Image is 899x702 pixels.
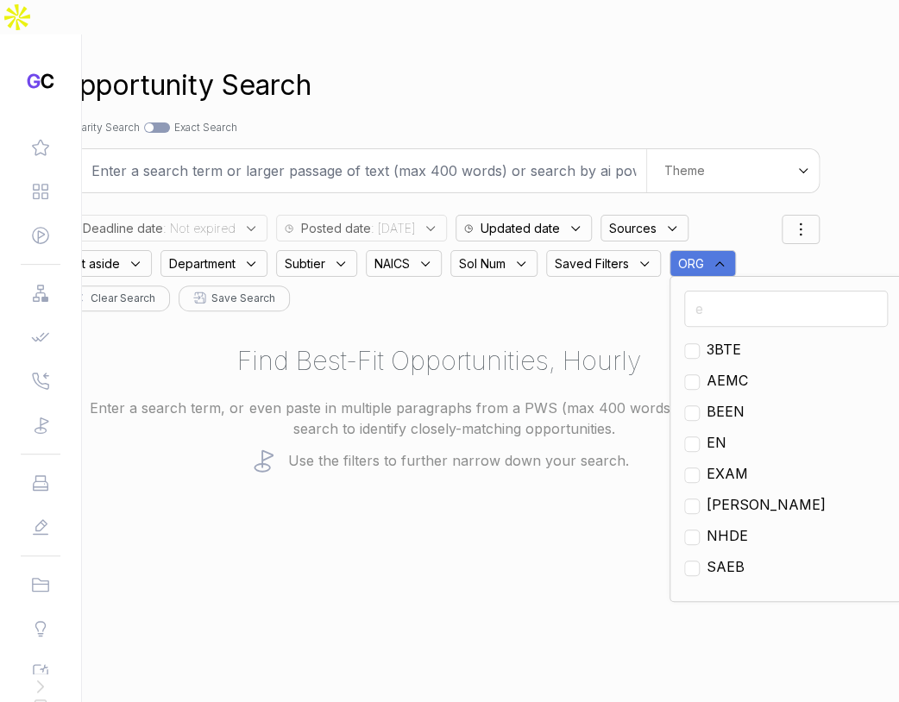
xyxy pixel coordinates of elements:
[58,398,820,439] p: Enter a search term, or even paste in multiple paragraphs from a PWS (max 400 words). We will use...
[609,219,657,237] span: Sources
[707,556,745,577] span: SAEB
[83,219,163,237] span: Deadline date
[707,370,748,391] span: AEMC
[169,254,236,273] span: Department
[81,154,646,188] input: Enter a search term or larger passage of text (max 400 words) or search by ai powered theme
[163,219,236,237] span: : Not expired
[664,163,705,179] span: Theme
[211,291,275,306] span: Save Search
[58,448,820,473] p: Use the filters to further narrow down your search.
[678,254,704,273] span: ORG
[374,254,410,273] span: NAICS
[58,65,311,106] h1: Opportunity Search
[66,254,120,273] span: Set aside
[58,121,140,134] span: Similarity Search
[371,219,415,237] span: : [DATE]
[707,432,726,453] span: EN
[58,285,170,311] button: Clear Search
[179,285,290,311] button: Save Search
[481,219,560,237] span: Updated date
[174,121,237,134] span: Exact Search
[684,291,888,327] input: Search categories...
[91,291,155,306] span: Clear Search
[707,494,826,515] span: [PERSON_NAME]
[301,219,371,237] span: Posted date
[459,254,506,273] span: Sol Num
[707,525,748,546] span: NHDE
[707,339,741,360] span: 3BTE
[285,254,325,273] span: Subtier
[707,401,745,422] span: BEEN
[58,342,820,380] h2: Find Best-Fit Opportunities, Hourly
[707,463,748,484] span: EXAM
[555,254,629,273] span: Saved Filters
[27,70,41,92] span: G
[27,69,54,93] h1: C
